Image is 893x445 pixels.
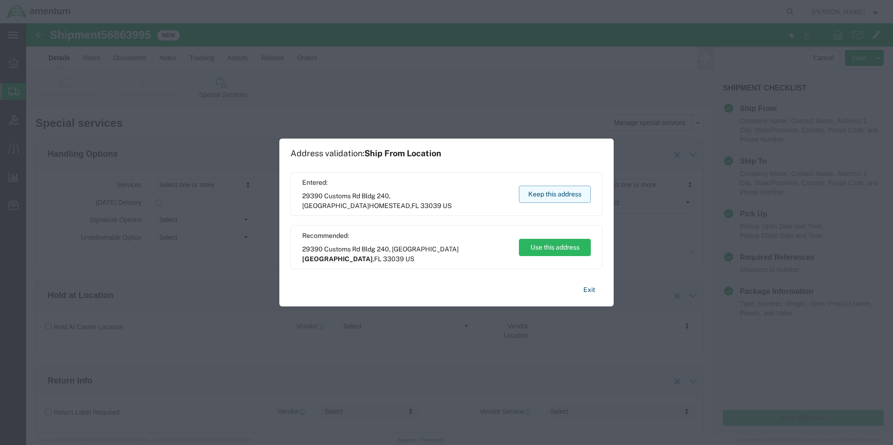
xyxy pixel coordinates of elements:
button: Exit [576,282,602,298]
span: US [405,255,414,263]
span: FL [411,202,419,209]
button: Keep this address [519,186,591,203]
span: 29390 Customs Rd Bldg 240, [GEOGRAPHIC_DATA] , [302,191,510,211]
span: Entered: [302,178,510,188]
span: [GEOGRAPHIC_DATA] [302,255,373,263]
span: Ship From Location [364,148,441,158]
span: Recommended: [302,231,510,241]
h1: Address validation: [291,148,441,159]
span: 33039 [420,202,441,209]
span: US [443,202,452,209]
span: 29390 Customs Rd Bldg 240, [GEOGRAPHIC_DATA] , [302,244,510,264]
span: 33039 [383,255,404,263]
span: HOMESTEAD [369,202,410,209]
button: Use this address [519,239,591,256]
span: FL [374,255,382,263]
